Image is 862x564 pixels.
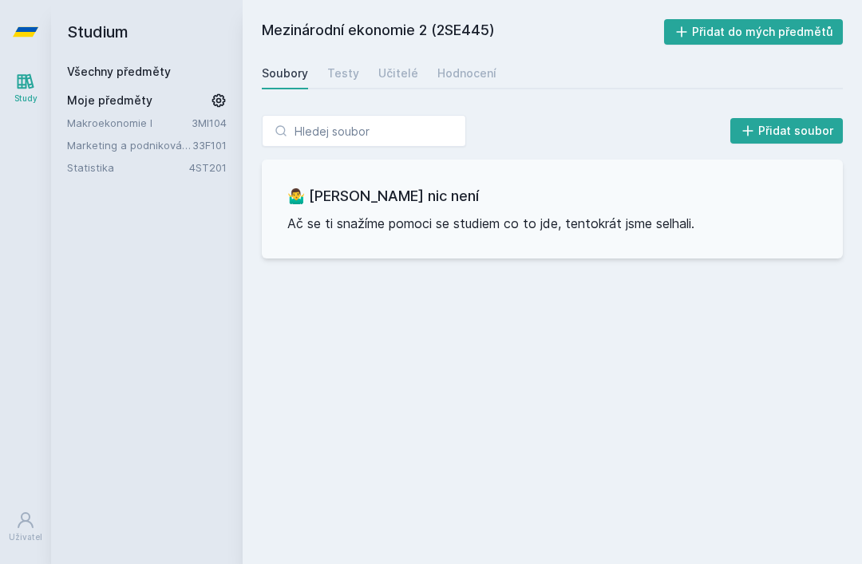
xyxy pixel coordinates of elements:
[262,65,308,81] div: Soubory
[67,115,192,131] a: Makroekonomie I
[378,57,418,89] a: Učitelé
[192,116,227,129] a: 3MI104
[9,531,42,543] div: Uživatel
[327,65,359,81] div: Testy
[192,139,227,152] a: 33F101
[262,19,664,45] h2: Mezinárodní ekonomie 2 (2SE445)
[67,65,171,78] a: Všechny předměty
[67,137,192,153] a: Marketing a podniková politika
[67,93,152,108] span: Moje předměty
[287,214,817,233] p: Ač se ti snažíme pomoci se studiem co to jde, tentokrát jsme selhali.
[437,57,496,89] a: Hodnocení
[730,118,844,144] button: Přidat soubor
[14,93,38,105] div: Study
[378,65,418,81] div: Učitelé
[327,57,359,89] a: Testy
[67,160,189,176] a: Statistika
[3,64,48,112] a: Study
[3,503,48,551] a: Uživatel
[262,115,466,147] input: Hledej soubor
[262,57,308,89] a: Soubory
[437,65,496,81] div: Hodnocení
[189,161,227,174] a: 4ST201
[664,19,844,45] button: Přidat do mých předmětů
[287,185,817,207] h3: 🤷‍♂️ [PERSON_NAME] nic není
